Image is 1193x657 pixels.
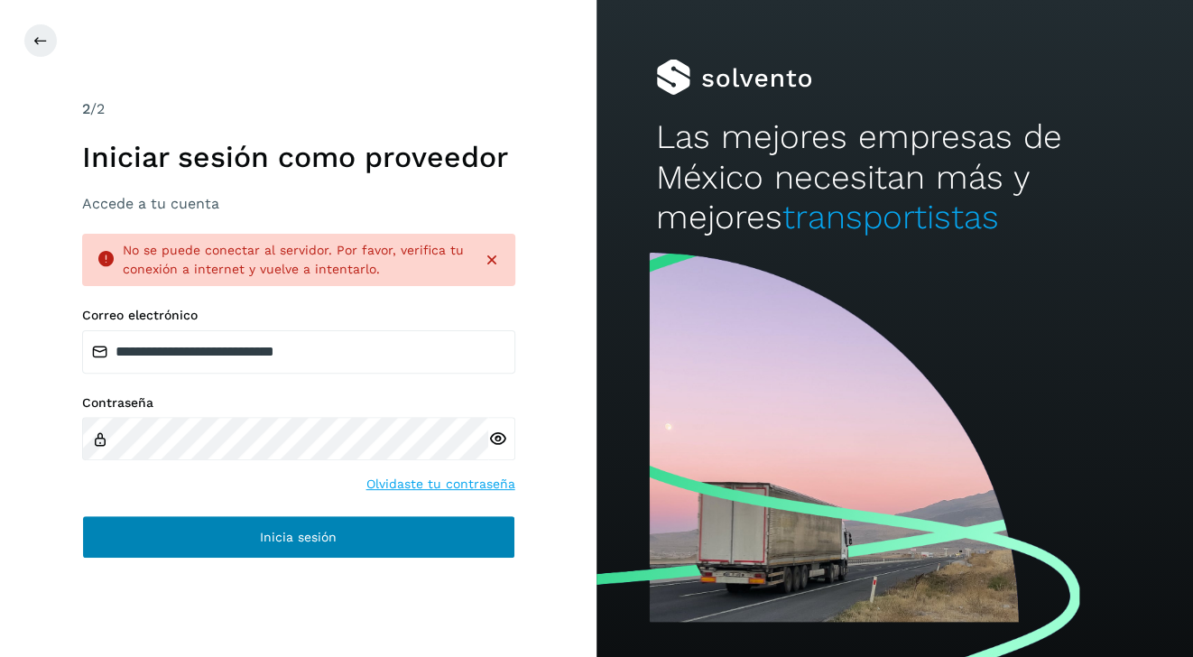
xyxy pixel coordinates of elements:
h2: Las mejores empresas de México necesitan más y mejores [656,117,1133,237]
span: transportistas [782,198,999,236]
label: Correo electrónico [82,308,515,323]
div: /2 [82,98,515,120]
span: Inicia sesión [260,531,337,543]
div: No se puede conectar al servidor. Por favor, verifica tu conexión a internet y vuelve a intentarlo. [123,241,468,279]
h3: Accede a tu cuenta [82,195,515,212]
button: Inicia sesión [82,515,515,559]
a: Olvidaste tu contraseña [366,475,515,494]
span: 2 [82,100,90,117]
h1: Iniciar sesión como proveedor [82,140,515,174]
label: Contraseña [82,395,515,411]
